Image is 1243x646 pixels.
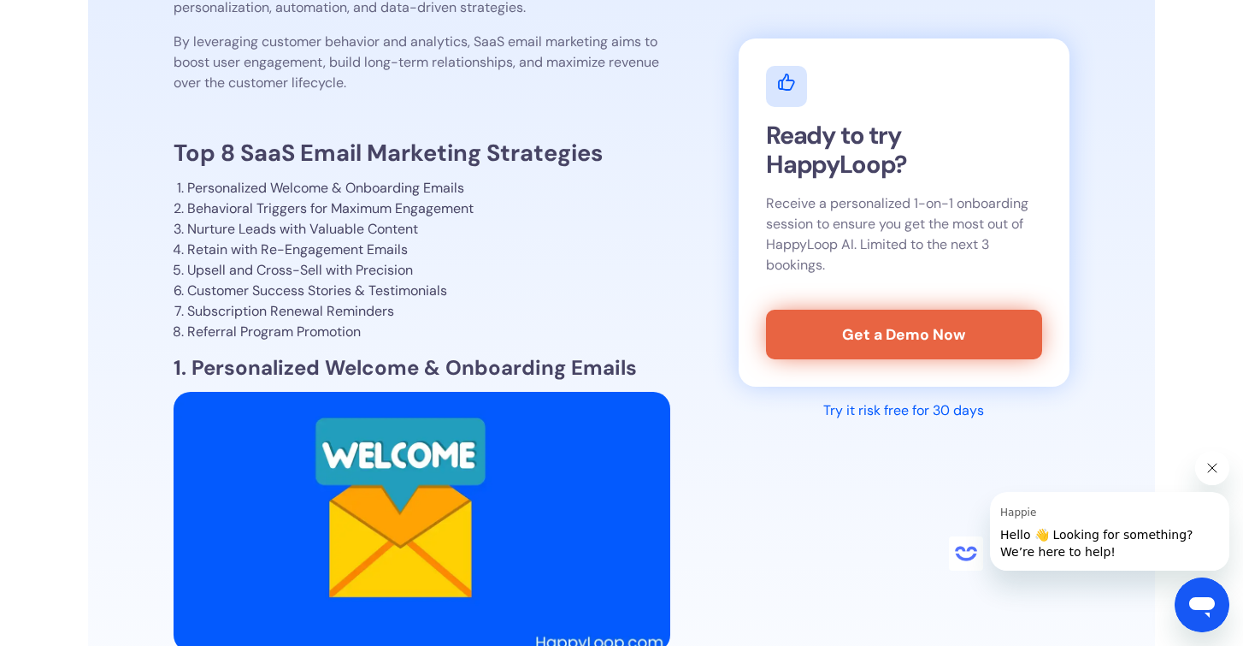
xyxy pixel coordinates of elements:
[187,240,670,260] li: Retain with Re-Engagement Emails
[187,178,670,199] li: Personalized Welcome & Onboarding Emails
[990,492,1229,571] iframe: Message from Happie
[823,401,984,422] div: Try it risk free for 30 days
[174,107,670,127] p: ‍
[187,322,670,342] li: Referral Program Promotion
[187,260,670,281] li: Upsell and Cross-Sell with Precision
[174,138,603,168] strong: Top 8 SaaS Email Marketing Strategies
[1175,578,1229,632] iframe: Button to launch messaging window
[766,310,1042,359] a: Get a Demo Now
[187,301,670,322] li: Subscription Renewal Reminders
[766,193,1042,276] p: Receive a personalized 1-on-1 onboarding session to ensure you get the most out of HappyLoop AI. ...
[187,281,670,301] li: Customer Success Stories & Testimonials
[1195,451,1229,485] iframe: Close message from Happie
[174,354,637,381] strong: 1. Personalized Welcome & Onboarding Emails
[949,536,983,571] iframe: no content
[187,199,670,219] li: Behavioral Triggers for Maximum Engagement
[174,32,670,93] p: By leveraging customer behavior and analytics, SaaS email marketing aims to boost user engagement...
[187,219,670,240] li: Nurture Leads with Valuable Content
[766,121,1042,180] h2: Ready to try HappyLoop?
[949,451,1229,571] div: Happie says "Hello 👋 Looking for something? We’re here to help!". Open messaging window to contin...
